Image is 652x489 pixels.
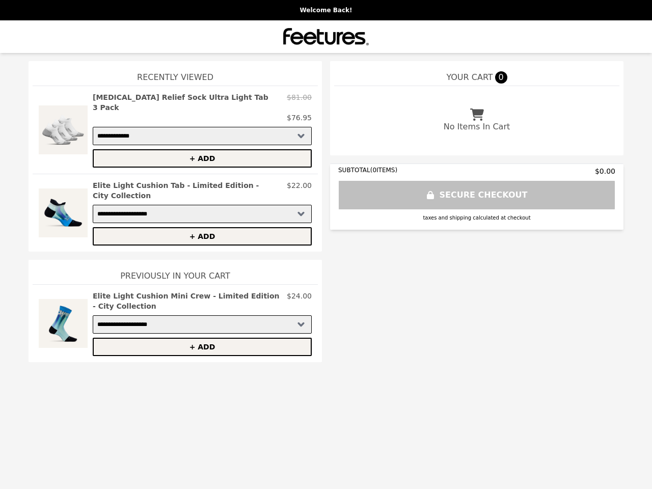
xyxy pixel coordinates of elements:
[93,92,283,113] h2: [MEDICAL_DATA] Relief Sock Ultra Light Tab 3 Pack
[287,92,312,113] p: $81.00
[33,260,318,284] h1: Previously In Your Cart
[283,26,369,47] img: Brand Logo
[287,291,312,311] p: $24.00
[93,227,312,246] button: + ADD
[33,61,318,86] h1: Recently Viewed
[93,180,283,201] h2: Elite Light Cushion Tab - Limited Edition - City Collection
[93,315,312,334] select: Select a product variant
[287,180,312,201] p: $22.00
[287,113,312,123] p: $76.95
[370,167,397,174] span: ( 0 ITEMS)
[93,149,312,168] button: + ADD
[39,180,88,246] img: Elite Light Cushion Tab - Limited Edition - City Collection
[595,166,615,176] span: $0.00
[6,6,646,14] p: Welcome Back!
[39,92,88,168] img: Plantar Fasciitis Relief Sock Ultra Light Tab 3 Pack
[93,291,283,311] h2: Elite Light Cushion Mini Crew - Limited Edition - City Collection
[338,167,370,174] span: SUBTOTAL
[338,214,615,222] div: taxes and shipping calculated at checkout
[39,291,88,356] img: Elite Light Cushion Mini Crew - Limited Edition - City Collection
[495,71,507,84] span: 0
[446,71,493,84] span: YOUR CART
[93,205,312,223] select: Select a product variant
[93,127,312,145] select: Select a product variant
[444,121,510,133] p: No Items In Cart
[93,338,312,356] button: + ADD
